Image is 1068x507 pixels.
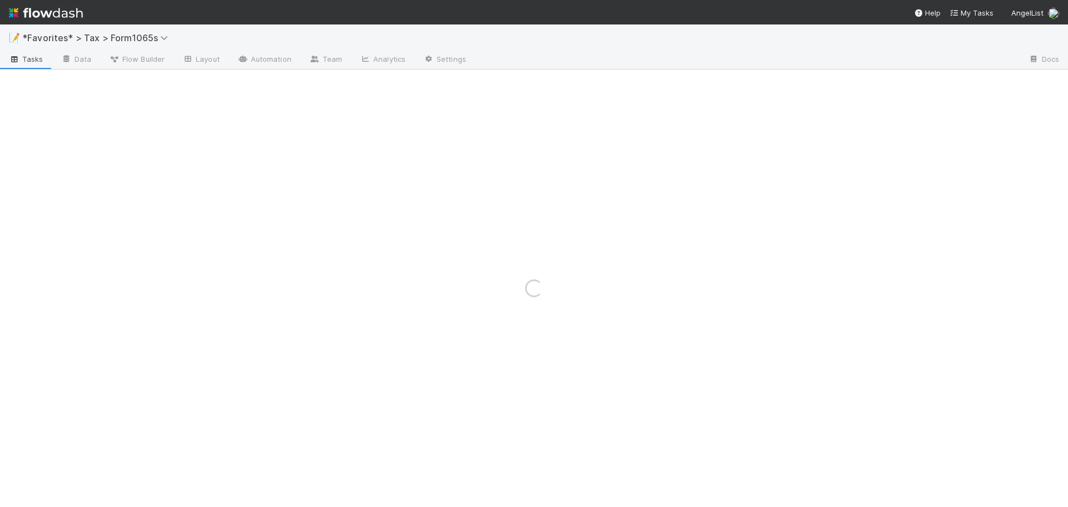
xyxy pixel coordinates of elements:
span: *Favorites* > Tax > Form1065s [22,32,174,43]
a: Docs [1020,51,1068,69]
span: 📝 [9,33,20,42]
a: Automation [229,51,300,69]
a: Settings [414,51,475,69]
img: logo-inverted-e16ddd16eac7371096b0.svg [9,3,83,22]
span: Flow Builder [109,53,165,65]
a: My Tasks [950,7,993,18]
img: avatar_37569647-1c78-4889-accf-88c08d42a236.png [1048,8,1059,19]
span: AngelList [1011,8,1044,17]
span: Tasks [9,53,43,65]
a: Layout [174,51,229,69]
div: Help [914,7,941,18]
a: Flow Builder [100,51,174,69]
a: Data [52,51,100,69]
a: Team [300,51,351,69]
span: My Tasks [950,8,993,17]
a: Analytics [351,51,414,69]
